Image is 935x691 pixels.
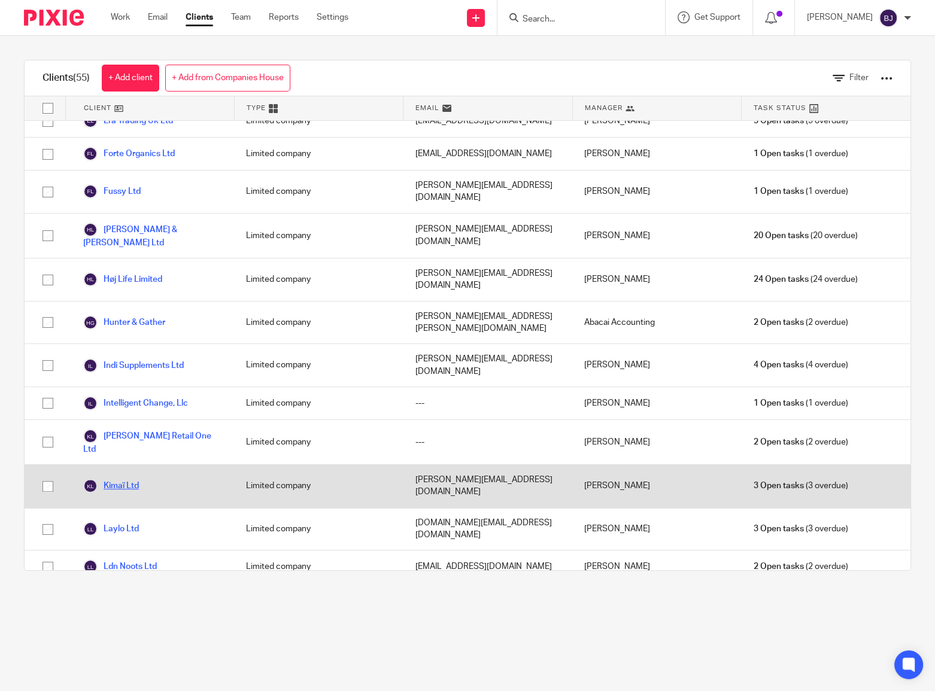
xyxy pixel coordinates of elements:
div: [PERSON_NAME] [572,171,741,213]
a: Reports [269,11,299,23]
div: [EMAIL_ADDRESS][DOMAIN_NAME] [403,550,572,583]
a: Kimaï Ltd [83,479,139,493]
span: 3 Open tasks [754,523,804,535]
a: Høj Life Limited [83,272,162,287]
span: 1 Open tasks [754,185,804,197]
h1: Clients [42,72,90,84]
span: (4 overdue) [754,359,848,371]
div: [PERSON_NAME][EMAIL_ADDRESS][DOMAIN_NAME] [403,214,572,258]
div: [PERSON_NAME] [572,138,741,170]
div: Abacai Accounting [572,302,741,344]
a: Team [231,11,251,23]
a: Settings [317,11,348,23]
div: [PERSON_NAME] [572,387,741,419]
span: 1 Open tasks [754,397,804,409]
p: [PERSON_NAME] [807,11,873,23]
span: (2 overdue) [754,561,848,573]
img: svg%3E [879,8,898,28]
span: (1 overdue) [754,397,848,409]
img: svg%3E [83,396,98,410]
span: Get Support [694,13,740,22]
div: Limited company [234,105,403,137]
span: (1 overdue) [754,148,848,160]
a: [PERSON_NAME] Retail One Ltd [83,429,222,455]
span: (1 overdue) [754,185,848,197]
a: + Add client [102,65,159,92]
div: [EMAIL_ADDRESS][DOMAIN_NAME] [403,138,572,170]
span: 5 Open tasks [754,115,804,127]
a: Indi Supplements Ltd [83,358,184,373]
div: Limited company [234,465,403,507]
img: svg%3E [83,272,98,287]
div: [PERSON_NAME] [572,105,741,137]
img: svg%3E [83,315,98,330]
img: svg%3E [83,184,98,199]
a: Fussy Ltd [83,184,141,199]
div: [PERSON_NAME] [572,508,741,550]
span: 2 Open tasks [754,316,804,328]
div: [PERSON_NAME][EMAIL_ADDRESS][DOMAIN_NAME] [403,344,572,386]
input: Select all [37,97,59,120]
img: svg%3E [83,147,98,161]
span: (5 overdue) [754,115,848,127]
div: Limited company [234,420,403,464]
div: Limited company [234,258,403,301]
img: svg%3E [83,223,98,237]
img: svg%3E [83,358,98,373]
div: Limited company [234,171,403,213]
span: (2 overdue) [754,436,848,448]
a: Email [148,11,168,23]
span: 4 Open tasks [754,359,804,371]
a: + Add from Companies House [165,65,290,92]
div: [PERSON_NAME][EMAIL_ADDRESS][DOMAIN_NAME] [403,465,572,507]
span: 2 Open tasks [754,561,804,573]
div: --- [403,387,572,419]
div: [PERSON_NAME][EMAIL_ADDRESS][DOMAIN_NAME] [403,258,572,301]
span: Manager [585,103,623,113]
span: Task Status [754,103,806,113]
img: svg%3E [83,479,98,493]
span: Filter [849,74,869,82]
div: [PERSON_NAME] [572,550,741,583]
a: Clients [186,11,213,23]
div: [DOMAIN_NAME][EMAIL_ADDRESS][DOMAIN_NAME] [403,508,572,550]
div: [PERSON_NAME][EMAIL_ADDRESS][DOMAIN_NAME] [403,171,572,213]
span: (20 overdue) [754,230,858,242]
a: Hunter & Gather [83,315,165,330]
span: (3 overdue) [754,480,848,492]
img: svg%3E [83,114,98,128]
span: 24 Open tasks [754,273,809,285]
span: Email [415,103,439,113]
div: Limited company [234,214,403,258]
a: Forte Organics Ltd [83,147,175,161]
span: 3 Open tasks [754,480,804,492]
span: 1 Open tasks [754,148,804,160]
div: [PERSON_NAME] [572,420,741,464]
div: [PERSON_NAME] [572,258,741,301]
a: Era Trading Uk Ltd [83,114,173,128]
div: [EMAIL_ADDRESS][DOMAIN_NAME] [403,105,572,137]
span: (24 overdue) [754,273,858,285]
span: Type [247,103,266,113]
a: Intelligent Change, Llc [83,396,188,410]
div: [PERSON_NAME][EMAIL_ADDRESS][PERSON_NAME][DOMAIN_NAME] [403,302,572,344]
span: (55) [73,73,90,83]
div: Limited company [234,302,403,344]
div: [PERSON_NAME] [572,344,741,386]
div: [PERSON_NAME] [572,214,741,258]
a: Laylo Ltd [83,522,139,536]
div: --- [403,420,572,464]
span: 20 Open tasks [754,230,809,242]
div: Limited company [234,508,403,550]
div: Limited company [234,550,403,583]
span: 2 Open tasks [754,436,804,448]
img: svg%3E [83,522,98,536]
a: Work [111,11,130,23]
a: [PERSON_NAME] & [PERSON_NAME] Ltd [83,223,222,249]
a: Ldn Noots Ltd [83,559,157,574]
div: [PERSON_NAME] [572,465,741,507]
div: Limited company [234,138,403,170]
img: Pixie [24,10,84,26]
div: Limited company [234,344,403,386]
div: Limited company [234,387,403,419]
